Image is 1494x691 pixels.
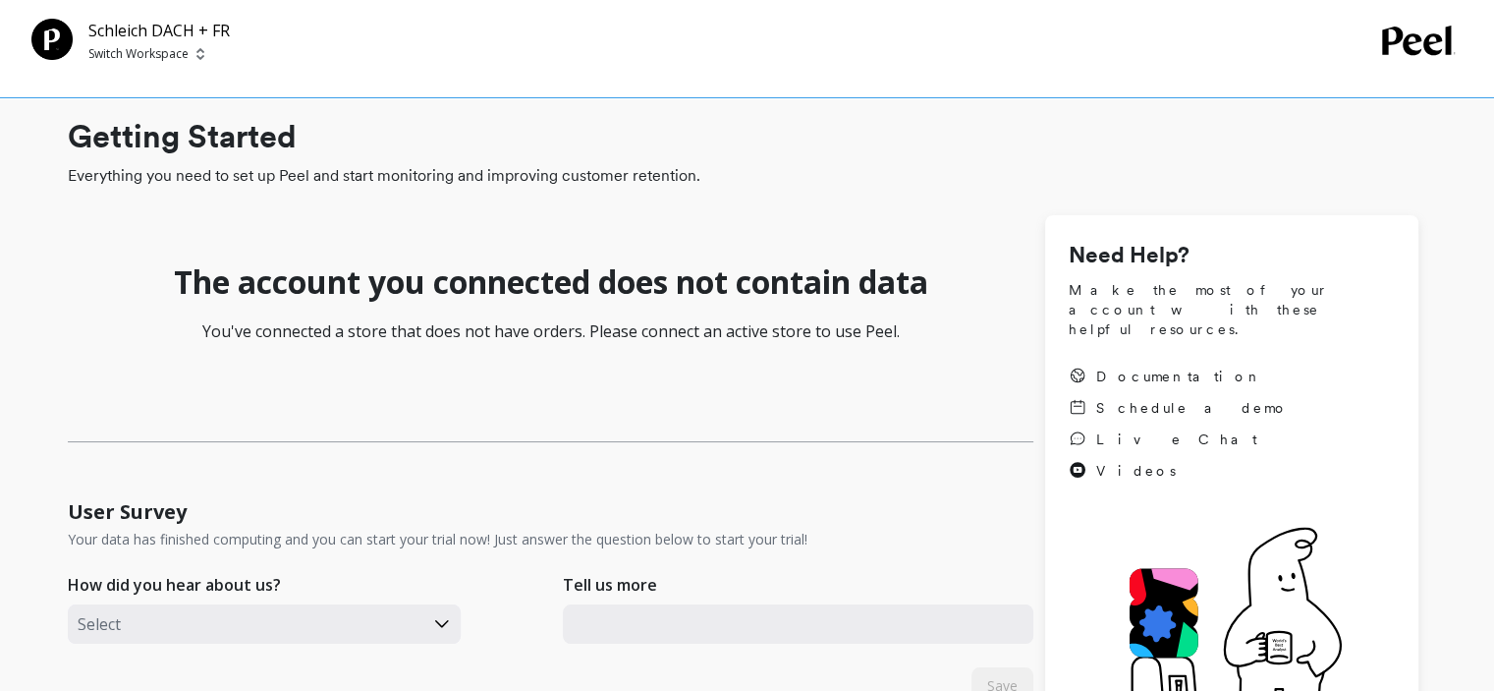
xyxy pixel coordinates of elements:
[68,498,187,526] h1: User Survey
[196,46,204,62] img: picker
[174,262,928,302] h1: The account you connected does not contain data
[1069,461,1289,481] a: Videos
[1069,239,1395,272] h1: Need Help?
[68,113,1418,160] h1: Getting Started
[1096,461,1176,481] span: Videos
[68,319,1033,343] p: You've connected a store that does not have orders. Please connect an active store to use Peel.
[68,530,807,549] p: Your data has finished computing and you can start your trial now! Just answer the question below...
[1096,398,1289,418] span: Schedule a demo
[88,19,230,42] p: Schleich DACH + FR
[31,19,73,60] img: Team Profile
[1069,367,1289,386] a: Documentation
[88,46,189,62] p: Switch Workspace
[563,573,657,597] p: Tell us more
[1069,280,1395,339] span: Make the most of your account with these helpful resources.
[68,573,281,597] p: How did you hear about us?
[1069,398,1289,418] a: Schedule a demo
[1096,367,1263,386] span: Documentation
[68,164,1418,188] span: Everything you need to set up Peel and start monitoring and improving customer retention.
[1096,430,1257,449] span: Live Chat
